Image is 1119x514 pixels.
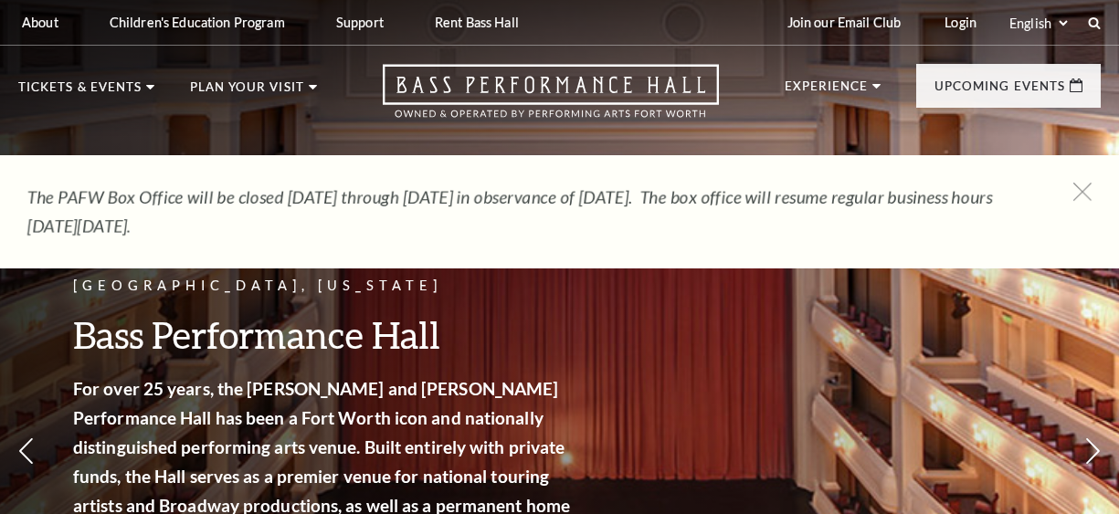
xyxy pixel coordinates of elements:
p: Experience [785,80,869,102]
p: Children's Education Program [110,15,285,30]
p: [GEOGRAPHIC_DATA], [US_STATE] [73,275,575,298]
select: Select: [1006,15,1071,32]
p: Plan Your Visit [190,81,304,103]
p: About [22,15,58,30]
h3: Bass Performance Hall [73,311,575,358]
p: Support [336,15,384,30]
p: Rent Bass Hall [435,15,519,30]
p: Upcoming Events [934,80,1065,102]
p: Tickets & Events [18,81,142,103]
em: The PAFW Box Office will be closed [DATE] through [DATE] in observance of [DATE]. The box office ... [27,186,992,236]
